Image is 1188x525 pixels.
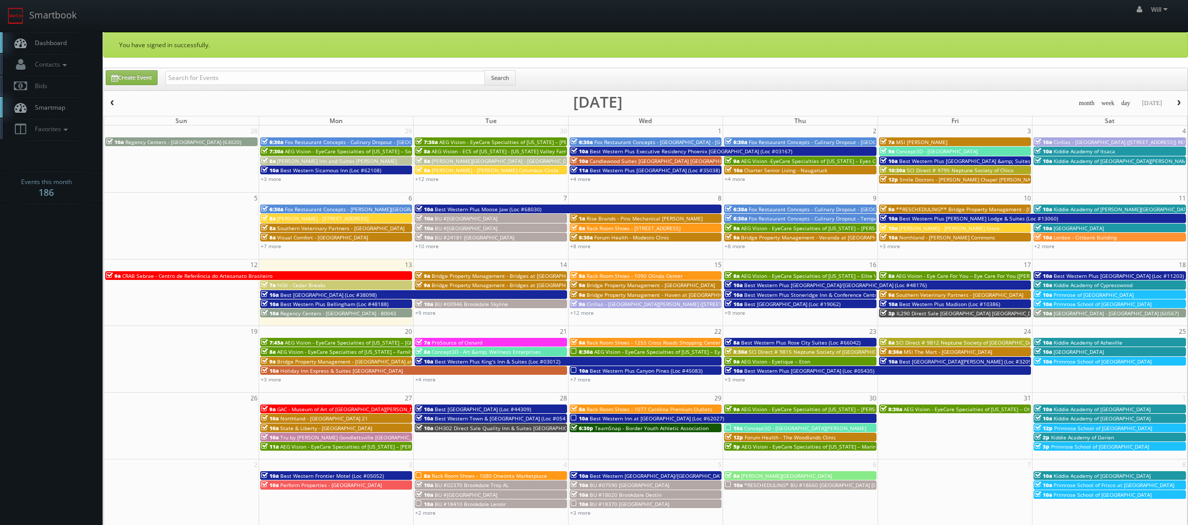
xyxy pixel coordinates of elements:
span: [PERSON_NAME][GEOGRAPHIC_DATA] [741,472,832,479]
span: 9a [571,281,585,289]
span: Best Western Plus [GEOGRAPHIC_DATA]/[GEOGRAPHIC_DATA] (Loc #48176) [744,281,927,289]
span: 10a [571,472,588,479]
span: [GEOGRAPHIC_DATA] - [GEOGRAPHIC_DATA] (60567) [1054,310,1179,317]
button: Search [484,70,516,86]
span: 8a [880,272,894,279]
span: GAC - Museum of Art of [GEOGRAPHIC_DATA][PERSON_NAME] (second shoot) [277,406,463,413]
span: 10a [416,358,433,365]
span: 8a [261,157,276,165]
span: [GEOGRAPHIC_DATA] [1054,348,1104,355]
span: 10a [1035,157,1052,165]
a: +10 more [415,243,439,250]
a: +9 more [415,309,436,316]
span: 7a [261,281,276,289]
span: 10a [571,481,588,489]
span: 10a [725,481,743,489]
span: AEG Vision - EyeCare Specialties of [US_STATE] – Elite Vision Care ([GEOGRAPHIC_DATA]) [741,272,957,279]
span: 12p [725,434,743,441]
span: 10a [1035,272,1052,279]
span: 10a [880,215,898,222]
span: AEG Vision - EyeCare Specialties of [US_STATE] – Family Vision Care Center [277,348,460,355]
span: Rack Room Shoes - 1090 Olinda Center [587,272,683,279]
span: 9a [106,272,121,279]
span: 8:30a [880,406,902,413]
span: 10a [571,367,588,374]
span: 10a [1035,206,1052,213]
a: +3 more [880,243,900,250]
span: SCI Direct # 9812 Neptune Society of [GEOGRAPHIC_DATA] [896,339,1040,346]
span: 8a [416,167,430,174]
span: 30 [559,126,568,136]
span: Lordae - Citibank Building [1054,234,1117,241]
span: 10a [880,358,898,365]
span: 8a [416,472,430,479]
span: Bridge Property Management - [GEOGRAPHIC_DATA] [587,281,715,289]
span: 9a [416,281,430,289]
span: BU #24181 [GEOGRAPHIC_DATA] [435,234,514,241]
span: AEG Vision - EyeCare Specialties of [US_STATE] – [PERSON_NAME] Eye Care [741,225,925,232]
span: Best Western Plus Bellingham (Loc #48188) [280,300,388,308]
span: 8a [880,339,894,346]
a: Create Event [106,70,158,85]
span: 1a [571,215,585,222]
span: Bridge Property Management - Bridges at [GEOGRAPHIC_DATA] [432,281,587,289]
span: Kiddie Academy of [GEOGRAPHIC_DATA] [1054,472,1151,479]
span: 10a [106,138,124,146]
span: 1 [717,126,723,136]
span: Fox Restaurant Concepts - Culinary Dropout - [GEOGRAPHIC_DATA] [749,206,911,213]
span: State & Liberty - [GEOGRAPHIC_DATA] [280,425,372,432]
span: 9a [725,157,739,165]
span: 10a [1035,348,1052,355]
a: +4 more [415,376,436,383]
span: Smile Doctors - [PERSON_NAME] Chapel [PERSON_NAME] Orthodontics [900,176,1074,183]
span: 10a [416,234,433,241]
span: 10a [1035,472,1052,479]
span: 6:30a [261,206,283,213]
span: AEG Vision - EyeCare Specialties of [US_STATE] – [PERSON_NAME] Ridge Eye Care [741,406,940,413]
span: Thu [794,116,806,125]
span: Smartmap [30,103,65,112]
h2: [DATE] [573,97,622,107]
a: +7 more [570,376,591,383]
span: AEG Vision - EyeCare Specialties of [US_STATE] – Southwest Orlando Eye Care [285,148,476,155]
span: Best Western Plus [GEOGRAPHIC_DATA] (Loc #11203) [1054,272,1184,279]
img: smartbook-logo.png [8,8,24,24]
span: 7:30a [416,138,438,146]
span: Forum Health - Modesto Clinic [594,234,669,241]
span: Perform Properties - [GEOGRAPHIC_DATA] [280,481,382,489]
span: 10a [880,300,898,308]
span: 10a [1035,491,1052,498]
span: 2p [1035,434,1049,441]
span: 10a [1035,234,1052,241]
span: 9a [261,406,276,413]
span: 10a [725,291,743,298]
span: 10a [1035,415,1052,422]
span: Fox Restaurant Concepts - Culinary Dropout - Tempe [749,215,878,222]
span: Favorites [30,125,70,133]
span: Regency Centers - [GEOGRAPHIC_DATA] - 80043 [280,310,396,317]
span: 10a [261,434,279,441]
span: 10a [416,491,433,498]
span: Best Western Plus Stoneridge Inn & Conference Centre (Loc #66085) [744,291,913,298]
button: [DATE] [1138,97,1165,110]
span: Rack Room Shoes - 1255 Cross Roads Shopping Center [587,339,720,346]
span: 7a [880,138,894,146]
span: [PERSON_NAME] - [PERSON_NAME] Store [899,225,1000,232]
span: OH302 Direct Sale Quality Inn & Suites [GEOGRAPHIC_DATA] - [GEOGRAPHIC_DATA] [435,425,638,432]
span: Bridge Property Management - [GEOGRAPHIC_DATA] at [GEOGRAPHIC_DATA] [277,358,464,365]
span: 8a [261,225,276,232]
span: Best Western Town & [GEOGRAPHIC_DATA] (Loc #05423) [435,415,573,422]
span: 8a [416,157,430,165]
span: *RESCHEDULING* BU #18660 [GEOGRAPHIC_DATA] [GEOGRAPHIC_DATA] [744,481,922,489]
span: Southern Veterinary Partners - [GEOGRAPHIC_DATA] [277,225,404,232]
span: Best Western Plus [GEOGRAPHIC_DATA] &amp; Suites (Loc #44475) [899,157,1064,165]
span: Fri [951,116,959,125]
span: 8a [571,339,585,346]
span: 10a [1035,291,1052,298]
a: +12 more [570,309,594,316]
span: 10a [880,234,898,241]
span: 10a [1035,225,1052,232]
span: 11a [261,443,279,450]
span: Best Western Inn at [GEOGRAPHIC_DATA] (Loc #62027) [590,415,724,422]
span: Kiddie Academy of Darien [1051,434,1114,441]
